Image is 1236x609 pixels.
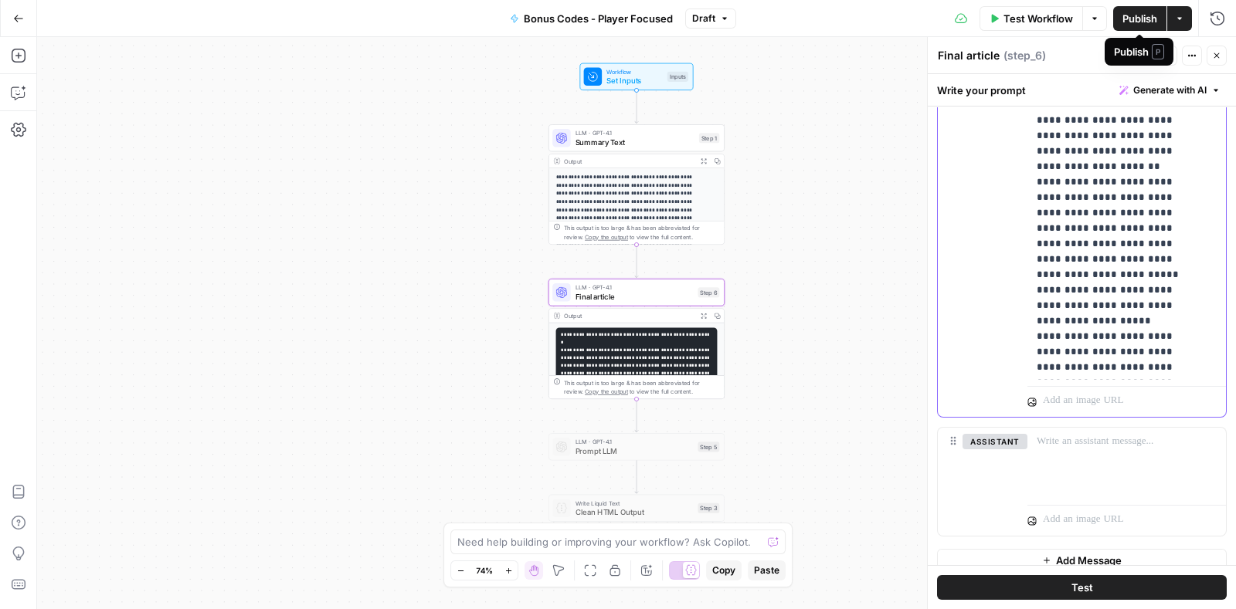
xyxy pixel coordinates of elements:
button: Test Workflow [980,6,1082,31]
textarea: Final article [938,48,1000,63]
div: Step 5 [698,442,719,452]
div: Write Liquid TextClean HTML OutputStep 3 [548,495,725,522]
div: Step 1 [699,133,719,143]
span: Publish [1122,11,1157,26]
div: assistant [938,428,1015,536]
div: Write your prompt [928,74,1236,106]
button: assistant [963,434,1027,449]
g: Edge from step_5 to step_3 [635,460,638,493]
button: Copy [706,560,742,580]
button: Test [937,575,1227,600]
span: Copy the output [585,234,628,241]
span: Test Workflow [1003,11,1073,26]
span: ( step_6 ) [1003,48,1046,63]
span: Final article [576,291,694,303]
g: Edge from start to step_1 [635,90,638,123]
g: Edge from step_6 to step_5 [635,399,638,432]
span: Summary Text [576,137,694,148]
span: Test [1071,580,1093,595]
span: LLM · GPT-4.1 [576,128,694,137]
button: Publish [1113,6,1166,31]
span: P [1152,44,1164,59]
span: Add Message [1056,553,1122,568]
span: Set Inputs [606,75,663,86]
span: Clean HTML Output [576,506,694,518]
span: LLM · GPT-4.1 [576,283,694,292]
div: Output [564,311,694,320]
div: LLM · GPT-4.1Prompt LLMStep 5 [548,433,725,460]
span: Paste [754,563,779,577]
span: Workflow [606,67,663,76]
span: Draft [692,12,715,25]
div: This output is too large & has been abbreviated for review. to view the full content. [564,378,720,397]
div: Step 6 [698,287,719,297]
div: This output is too large & has been abbreviated for review. to view the full content. [564,224,720,242]
span: 74% [476,564,493,577]
span: Generate with AI [1133,83,1207,97]
button: Draft [685,8,736,29]
div: Inputs [667,72,688,82]
span: Write Liquid Text [576,499,694,508]
button: Generate with AI [1113,80,1227,100]
button: Paste [748,560,786,580]
div: Publish [1114,44,1164,59]
div: Step 3 [698,503,719,513]
button: Add Message [937,549,1227,572]
button: Bonus Codes - Player Focused [501,6,682,31]
span: Copy [712,563,735,577]
g: Edge from step_1 to step_6 [635,245,638,278]
span: Bonus Codes - Player Focused [524,11,673,26]
span: LLM · GPT-4.1 [576,437,694,446]
div: Output [564,157,694,166]
span: Copy the output [585,388,628,395]
div: WorkflowSet InputsInputs [548,63,725,90]
span: Prompt LLM [576,445,694,457]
